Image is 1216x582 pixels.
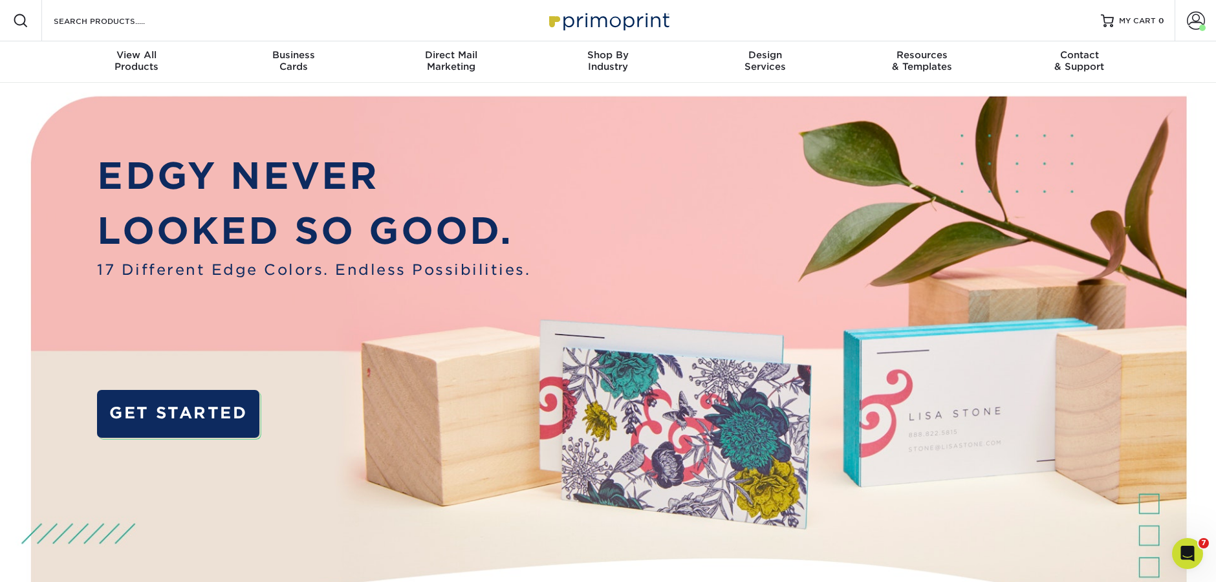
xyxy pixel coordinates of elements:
[97,204,530,259] p: LOOKED SO GOOD.
[1001,49,1158,61] span: Contact
[97,390,259,438] a: GET STARTED
[1119,16,1156,27] span: MY CART
[686,49,843,61] span: Design
[686,49,843,72] div: Services
[530,49,687,61] span: Shop By
[97,149,530,204] p: EDGY NEVER
[1158,16,1164,25] span: 0
[58,41,215,83] a: View AllProducts
[97,259,530,281] span: 17 Different Edge Colors. Endless Possibilities.
[58,49,215,72] div: Products
[843,49,1001,72] div: & Templates
[1001,41,1158,83] a: Contact& Support
[373,49,530,61] span: Direct Mail
[1172,538,1203,569] iframe: Intercom live chat
[215,49,373,61] span: Business
[843,41,1001,83] a: Resources& Templates
[215,41,373,83] a: BusinessCards
[530,49,687,72] div: Industry
[58,49,215,61] span: View All
[1199,538,1209,548] span: 7
[530,41,687,83] a: Shop ByIndustry
[686,41,843,83] a: DesignServices
[373,41,530,83] a: Direct MailMarketing
[52,13,179,28] input: SEARCH PRODUCTS.....
[543,6,673,34] img: Primoprint
[1001,49,1158,72] div: & Support
[843,49,1001,61] span: Resources
[215,49,373,72] div: Cards
[373,49,530,72] div: Marketing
